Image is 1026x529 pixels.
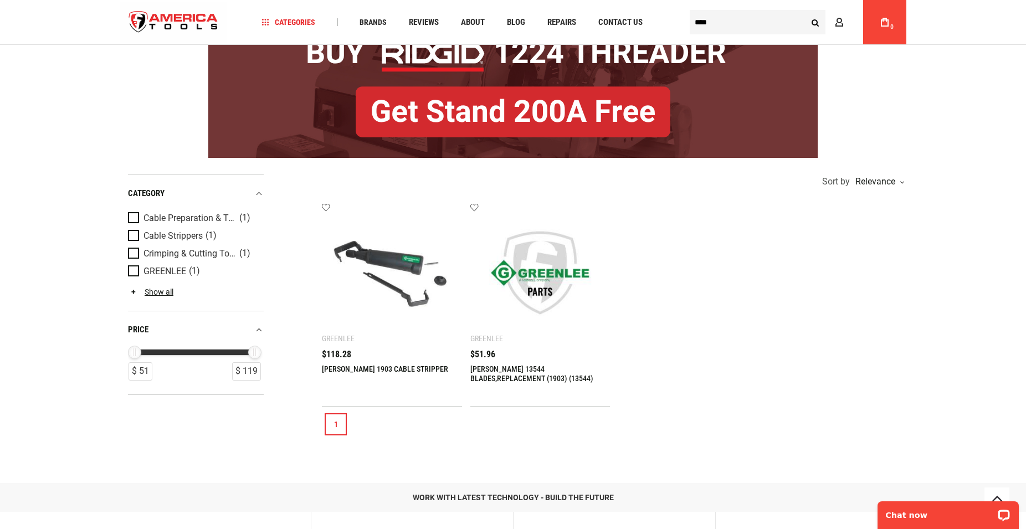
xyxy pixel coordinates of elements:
[542,15,581,30] a: Repairs
[239,249,250,258] span: (1)
[355,15,392,30] a: Brands
[129,362,152,381] div: $ 51
[470,350,495,359] span: $51.96
[322,350,351,359] span: $118.28
[128,287,173,296] a: Show all
[128,230,261,242] a: Cable Strippers (1)
[870,494,1026,529] iframe: LiveChat chat widget
[481,214,599,332] img: Greenlee 13544 BLADES,REPLACEMENT (1903) (13544)
[128,265,261,278] a: GREENLEE (1)
[890,24,894,30] span: 0
[470,364,593,383] a: [PERSON_NAME] 13544 BLADES,REPLACEMENT (1903) (13544)
[189,266,200,276] span: (1)
[143,266,186,276] span: GREENLEE
[507,18,525,27] span: Blog
[461,18,485,27] span: About
[322,334,355,343] div: Greenlee
[404,15,444,30] a: Reviews
[128,248,261,260] a: Crimping & Cutting Tools (1)
[208,11,818,158] img: BOGO: Buy RIDGID® 1224 Threader, Get Stand 200A Free!
[853,177,904,186] div: Relevance
[120,2,227,43] img: America Tools
[143,249,237,259] span: Crimping & Cutting Tools
[120,2,227,43] a: store logo
[128,186,264,201] div: category
[804,12,825,33] button: Search
[456,15,490,30] a: About
[128,322,264,337] div: price
[409,18,439,27] span: Reviews
[262,18,315,26] span: Categories
[598,18,643,27] span: Contact Us
[547,18,576,27] span: Repairs
[360,18,387,26] span: Brands
[128,212,261,224] a: Cable Preparation & Termination (1)
[822,177,850,186] span: Sort by
[325,413,347,435] a: 1
[322,364,448,373] a: [PERSON_NAME] 1903 CABLE STRIPPER
[593,15,648,30] a: Contact Us
[232,362,261,381] div: $ 119
[239,213,250,223] span: (1)
[333,214,451,332] img: GREENLEE 1903 CABLE STRIPPER
[502,15,530,30] a: Blog
[143,231,203,241] span: Cable Strippers
[128,174,264,395] div: Product Filters
[206,231,217,240] span: (1)
[470,334,503,343] div: Greenlee
[257,15,320,30] a: Categories
[143,213,237,223] span: Cable Preparation & Termination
